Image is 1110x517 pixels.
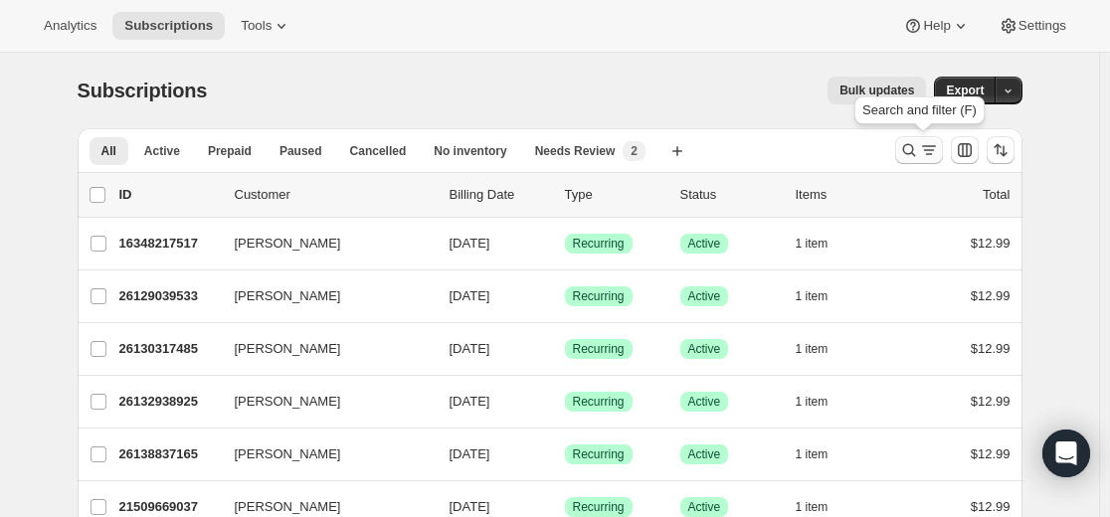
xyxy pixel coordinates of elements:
[573,499,625,515] span: Recurring
[235,444,341,464] span: [PERSON_NAME]
[828,77,926,104] button: Bulk updates
[573,446,625,462] span: Recurring
[223,438,422,470] button: [PERSON_NAME]
[971,394,1011,409] span: $12.99
[839,83,914,98] span: Bulk updates
[223,280,422,312] button: [PERSON_NAME]
[223,333,422,365] button: [PERSON_NAME]
[565,185,664,205] div: Type
[450,446,490,461] span: [DATE]
[450,499,490,514] span: [DATE]
[450,394,490,409] span: [DATE]
[971,341,1011,356] span: $12.99
[223,386,422,418] button: [PERSON_NAME]
[891,12,982,40] button: Help
[450,185,549,205] p: Billing Date
[971,446,1011,461] span: $12.99
[573,394,625,410] span: Recurring
[1018,18,1066,34] span: Settings
[450,236,490,251] span: [DATE]
[434,143,506,159] span: No inventory
[680,185,780,205] p: Status
[923,18,950,34] span: Help
[119,185,219,205] p: ID
[119,388,1011,416] div: 26132938925[PERSON_NAME][DATE]SuccessRecurringSuccessActive1 item$12.99
[235,185,434,205] p: Customer
[235,497,341,517] span: [PERSON_NAME]
[119,282,1011,310] div: 26129039533[PERSON_NAME][DATE]SuccessRecurringSuccessActive1 item$12.99
[119,234,219,254] p: 16348217517
[119,444,219,464] p: 26138837165
[535,143,616,159] span: Needs Review
[987,12,1078,40] button: Settings
[688,341,721,357] span: Active
[44,18,96,34] span: Analytics
[987,136,1015,164] button: Sort the results
[223,228,422,259] button: [PERSON_NAME]
[235,286,341,306] span: [PERSON_NAME]
[951,136,979,164] button: Customize table column order and visibility
[796,499,829,515] span: 1 item
[144,143,180,159] span: Active
[661,137,693,165] button: Create new view
[688,446,721,462] span: Active
[631,143,638,159] span: 2
[796,440,850,468] button: 1 item
[796,230,850,258] button: 1 item
[101,143,116,159] span: All
[235,339,341,359] span: [PERSON_NAME]
[119,440,1011,468] div: 26138837165[PERSON_NAME][DATE]SuccessRecurringSuccessActive1 item$12.99
[796,388,850,416] button: 1 item
[279,143,322,159] span: Paused
[796,335,850,363] button: 1 item
[78,80,208,101] span: Subscriptions
[119,230,1011,258] div: 16348217517[PERSON_NAME][DATE]SuccessRecurringSuccessActive1 item$12.99
[688,499,721,515] span: Active
[350,143,407,159] span: Cancelled
[946,83,984,98] span: Export
[971,236,1011,251] span: $12.99
[112,12,225,40] button: Subscriptions
[796,288,829,304] span: 1 item
[124,18,213,34] span: Subscriptions
[229,12,303,40] button: Tools
[971,288,1011,303] span: $12.99
[796,341,829,357] span: 1 item
[688,288,721,304] span: Active
[119,185,1011,205] div: IDCustomerBilling DateTypeStatusItemsTotal
[208,143,252,159] span: Prepaid
[241,18,272,34] span: Tools
[119,497,219,517] p: 21509669037
[971,499,1011,514] span: $12.99
[573,341,625,357] span: Recurring
[934,77,996,104] button: Export
[119,392,219,412] p: 26132938925
[119,286,219,306] p: 26129039533
[983,185,1010,205] p: Total
[32,12,108,40] button: Analytics
[796,282,850,310] button: 1 item
[796,236,829,252] span: 1 item
[796,394,829,410] span: 1 item
[796,185,895,205] div: Items
[1042,430,1090,477] div: Open Intercom Messenger
[688,394,721,410] span: Active
[796,446,829,462] span: 1 item
[450,288,490,303] span: [DATE]
[895,136,943,164] button: Search and filter results
[688,236,721,252] span: Active
[573,236,625,252] span: Recurring
[119,335,1011,363] div: 26130317485[PERSON_NAME][DATE]SuccessRecurringSuccessActive1 item$12.99
[573,288,625,304] span: Recurring
[450,341,490,356] span: [DATE]
[235,392,341,412] span: [PERSON_NAME]
[235,234,341,254] span: [PERSON_NAME]
[119,339,219,359] p: 26130317485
